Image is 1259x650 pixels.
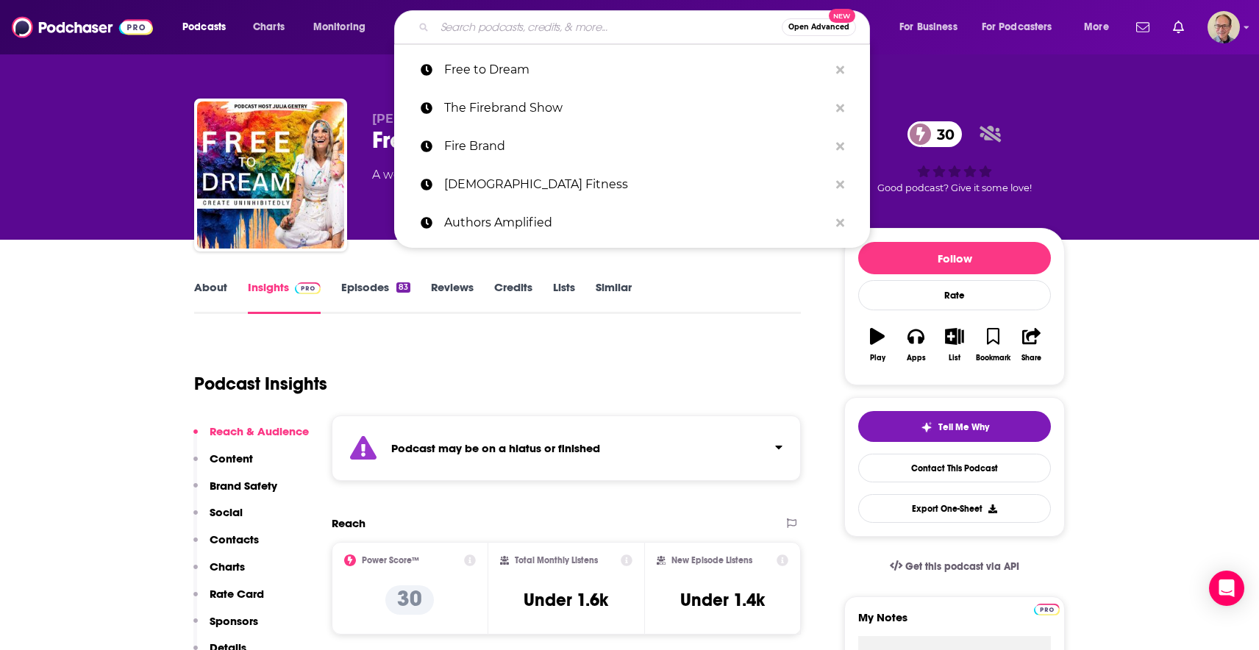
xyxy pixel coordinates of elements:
a: Similar [596,280,632,314]
p: Contacts [210,532,259,546]
button: tell me why sparkleTell Me Why [858,411,1051,442]
img: User Profile [1208,11,1240,43]
span: Monitoring [313,17,365,37]
a: Authors Amplified [394,204,870,242]
a: 30 [907,121,962,147]
button: Contacts [193,532,259,560]
button: List [935,318,974,371]
button: Content [193,451,253,479]
div: List [949,354,960,362]
button: Social [193,505,243,532]
button: open menu [172,15,245,39]
button: Share [1013,318,1051,371]
button: Brand Safety [193,479,277,506]
button: Play [858,318,896,371]
span: Tell Me Why [938,421,989,433]
p: Reach & Audience [210,424,309,438]
a: Credits [494,280,532,314]
p: Free to Dream [444,51,829,89]
button: open menu [889,15,976,39]
button: Reach & Audience [193,424,309,451]
div: Search podcasts, credits, & more... [408,10,884,44]
button: Apps [896,318,935,371]
a: About [194,280,227,314]
div: A weekly podcast [372,166,659,184]
button: Follow [858,242,1051,274]
p: Brand Safety [210,479,277,493]
p: Content [210,451,253,465]
h2: Reach [332,516,365,530]
h3: Under 1.4k [680,589,765,611]
a: Show notifications dropdown [1167,15,1190,40]
p: Charts [210,560,245,574]
p: Authors Amplified [444,204,829,242]
input: Search podcasts, credits, & more... [435,15,782,39]
div: 83 [396,282,410,293]
a: The Firebrand Show [394,89,870,127]
div: Open Intercom Messenger [1209,571,1244,606]
img: Free to Dream: Create Uninhibitedly [197,101,344,249]
span: 30 [922,121,962,147]
img: Podchaser Pro [1034,604,1060,615]
div: 30Good podcast? Give it some love! [844,112,1065,203]
button: open menu [303,15,385,39]
button: open menu [972,15,1074,39]
h1: Podcast Insights [194,373,327,395]
a: Lists [553,280,575,314]
a: Charts [243,15,293,39]
span: Charts [253,17,285,37]
button: open menu [1074,15,1127,39]
strong: Podcast may be on a hiatus or finished [391,441,600,455]
button: Show profile menu [1208,11,1240,43]
button: Open AdvancedNew [782,18,856,36]
button: Sponsors [193,614,258,641]
span: For Podcasters [982,17,1052,37]
div: Bookmark [976,354,1010,362]
span: Good podcast? Give it some love! [877,182,1032,193]
span: For Business [899,17,957,37]
div: Share [1021,354,1041,362]
a: Free to Dream [394,51,870,89]
h2: New Episode Listens [671,555,752,565]
button: Bookmark [974,318,1012,371]
a: Get this podcast via API [878,549,1031,585]
a: [DEMOGRAPHIC_DATA] Fitness [394,165,870,204]
p: The Firebrand Show [444,89,829,127]
img: Podchaser Pro [295,282,321,294]
span: Get this podcast via API [905,560,1019,573]
a: InsightsPodchaser Pro [248,280,321,314]
button: Rate Card [193,587,264,614]
span: More [1084,17,1109,37]
a: Reviews [431,280,474,314]
a: Episodes83 [341,280,410,314]
a: Show notifications dropdown [1130,15,1155,40]
a: Fire Brand [394,127,870,165]
div: Rate [858,280,1051,310]
img: Podchaser - Follow, Share and Rate Podcasts [12,13,153,41]
div: Apps [907,354,926,362]
p: 30 [385,585,434,615]
a: Contact This Podcast [858,454,1051,482]
span: [PERSON_NAME] [372,112,477,126]
button: Export One-Sheet [858,494,1051,523]
section: Click to expand status details [332,415,801,481]
h3: Under 1.6k [524,589,608,611]
p: Christian Fitness [444,165,829,204]
div: Play [870,354,885,362]
p: Rate Card [210,587,264,601]
span: Podcasts [182,17,226,37]
h2: Total Monthly Listens [515,555,598,565]
img: tell me why sparkle [921,421,932,433]
a: Pro website [1034,601,1060,615]
button: Charts [193,560,245,587]
p: Social [210,505,243,519]
h2: Power Score™ [362,555,419,565]
p: Sponsors [210,614,258,628]
p: Fire Brand [444,127,829,165]
span: New [829,9,855,23]
span: Open Advanced [788,24,849,31]
span: Logged in as tommy.lynch [1208,11,1240,43]
label: My Notes [858,610,1051,636]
